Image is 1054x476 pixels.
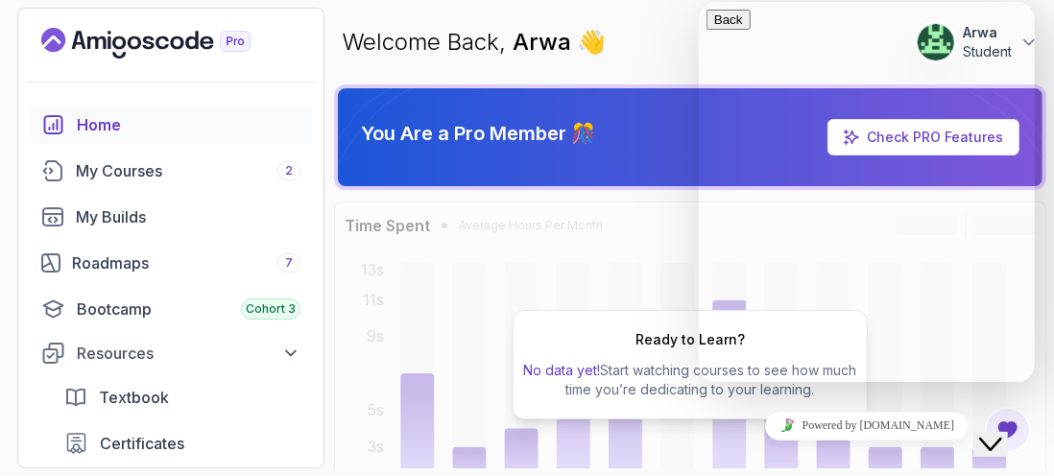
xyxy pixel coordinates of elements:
span: 7 [285,255,293,271]
a: roadmaps [30,244,312,282]
a: certificates [53,424,312,463]
div: Bootcamp [77,297,300,321]
span: Textbook [99,386,169,409]
a: builds [30,198,312,236]
button: Resources [30,336,312,370]
span: 2 [285,163,293,178]
span: Certificates [100,432,184,455]
div: Resources [77,342,300,365]
div: Home [77,113,300,136]
div: My Courses [76,159,300,182]
span: No data yet! [524,362,601,378]
p: Start watching courses to see how much time you’re dedicating to your learning. [521,361,859,399]
iframe: chat widget [699,404,1035,447]
p: You Are a Pro Member 🎊 [361,120,595,147]
a: Landing page [41,28,295,59]
span: 👋 [577,27,606,58]
a: textbook [53,378,312,416]
h2: Ready to Learn? [635,330,745,349]
p: Welcome Back, [342,27,606,58]
iframe: chat widget [699,2,1035,382]
div: My Builds [76,205,300,228]
a: bootcamp [30,290,312,328]
a: courses [30,152,312,190]
iframe: chat widget [973,399,1035,457]
div: Roadmaps [72,251,300,274]
span: Cohort 3 [246,301,296,317]
span: Arwa [513,28,577,56]
a: home [30,106,312,144]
